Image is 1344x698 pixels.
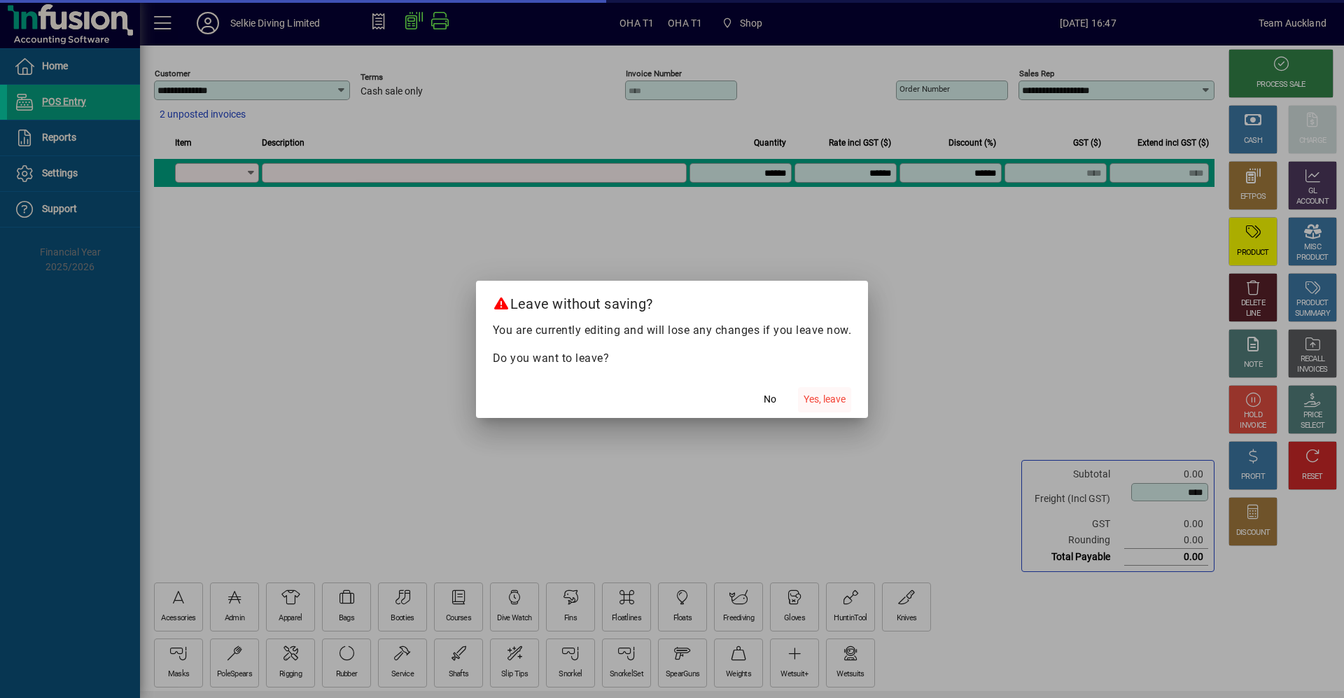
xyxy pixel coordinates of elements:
span: No [764,392,776,407]
span: Yes, leave [804,392,846,407]
p: Do you want to leave? [493,350,852,367]
h2: Leave without saving? [476,281,869,321]
button: Yes, leave [798,387,851,412]
button: No [748,387,792,412]
p: You are currently editing and will lose any changes if you leave now. [493,322,852,339]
